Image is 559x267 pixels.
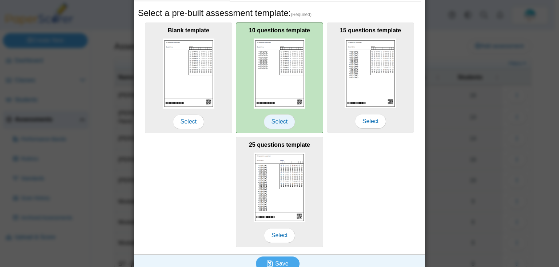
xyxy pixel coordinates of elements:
b: Blank template [168,27,209,33]
span: Select [264,228,295,243]
b: 10 questions template [249,27,310,33]
span: (Required) [291,12,312,18]
b: 15 questions template [340,27,401,33]
img: scan_sheet_10_questions.png [254,39,305,109]
img: scan_sheet_blank.png [163,39,214,109]
span: Save [275,260,288,267]
span: Select [355,114,386,129]
h5: Select a pre-built assessment template: [138,7,421,19]
span: Select [173,114,204,129]
img: scan_sheet_15_questions.png [345,39,396,108]
b: 25 questions template [249,142,310,148]
span: Select [264,114,295,129]
img: scan_sheet_25_questions.png [254,153,305,222]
